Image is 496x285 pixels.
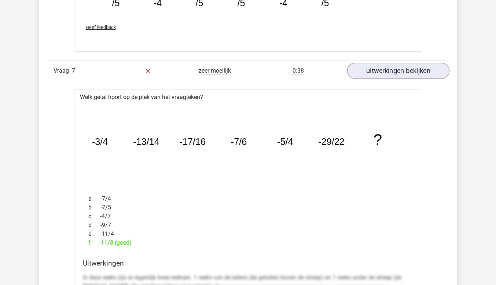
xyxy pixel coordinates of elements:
[231,137,247,147] tspan: -7/6
[83,230,414,238] div: -11/4
[374,131,382,149] tspan: ?
[72,67,75,74] span: 7
[199,67,231,74] span: zeer moeilijk
[86,25,116,30] span: Geef feedback
[278,137,294,147] tspan: -5/4
[88,203,100,212] span: b
[83,238,414,247] div: -11/8 (goed)
[83,203,414,212] div: -7/5
[54,66,72,75] span: Vraag
[88,230,100,238] span: e
[83,194,414,203] div: -7/4
[83,212,414,221] div: -4/7
[88,212,100,221] span: c
[293,67,304,74] span: 0:38
[88,238,99,247] span: f
[347,63,449,79] a: uitwerkingen bekijken
[88,194,100,203] span: a
[92,137,108,147] tspan: -3/4
[83,221,414,230] div: -9/7
[319,137,345,147] tspan: -29/22
[180,137,206,147] tspan: -17/16
[133,137,159,147] tspan: -13/14
[83,259,414,267] h4: Uitwerkingen
[88,221,100,230] span: d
